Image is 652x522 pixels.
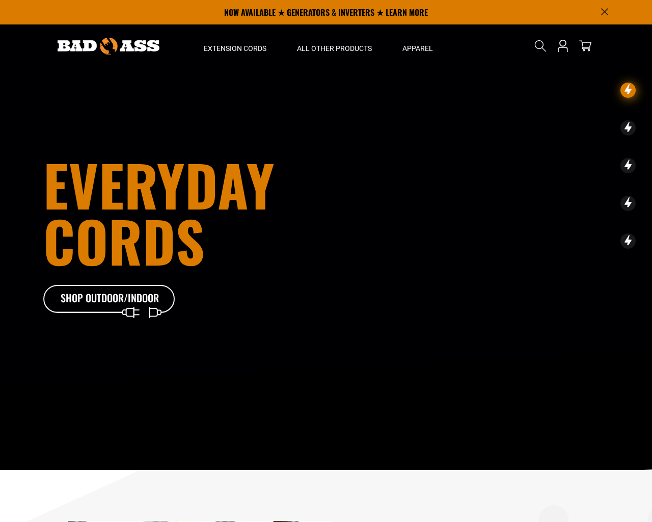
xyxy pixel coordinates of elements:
[204,44,266,53] span: Extension Cords
[282,24,387,67] summary: All Other Products
[43,285,176,314] a: Shop Outdoor/Indoor
[43,156,383,269] h1: Everyday cords
[297,44,372,53] span: All Other Products
[387,24,448,67] summary: Apparel
[58,38,159,55] img: Bad Ass Extension Cords
[532,38,549,54] summary: Search
[402,44,433,53] span: Apparel
[188,24,282,67] summary: Extension Cords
